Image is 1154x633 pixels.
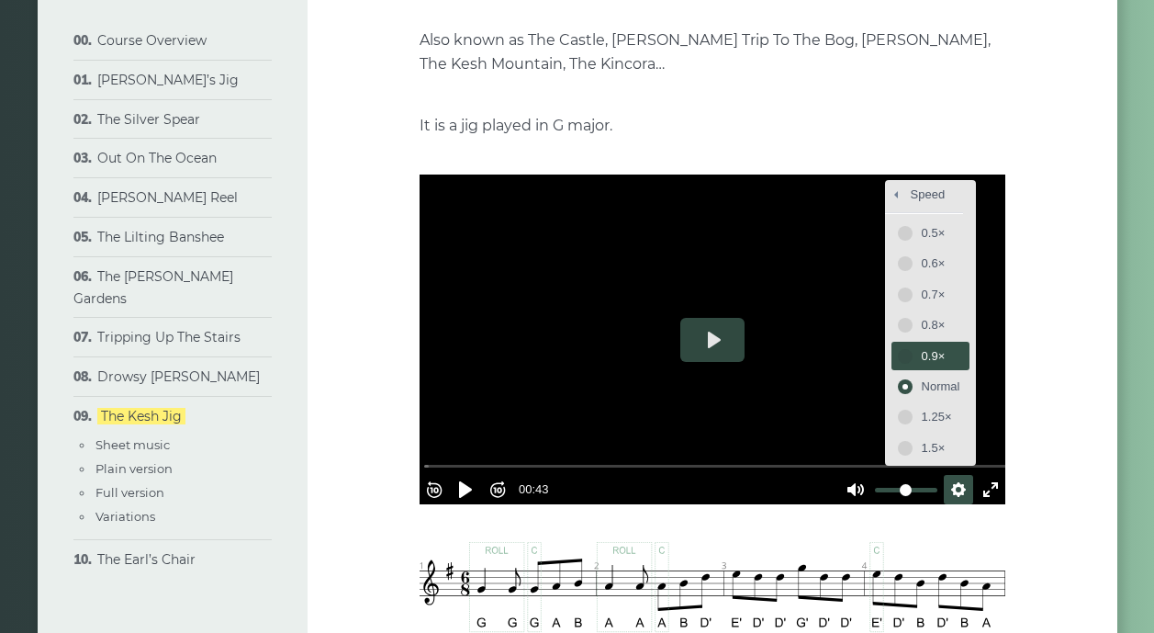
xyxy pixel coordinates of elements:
[95,437,170,452] a: Sheet music
[97,408,185,424] a: The Kesh Jig
[95,485,164,500] a: Full version
[97,551,196,568] a: The Earl’s Chair
[97,368,260,385] a: Drowsy [PERSON_NAME]
[97,189,238,206] a: [PERSON_NAME] Reel
[97,229,224,245] a: The Lilting Banshee
[97,111,200,128] a: The Silver Spear
[97,150,217,166] a: Out On The Ocean
[95,461,173,476] a: Plain version
[95,509,155,524] a: Variations
[97,329,241,345] a: Tripping Up The Stairs
[420,114,1005,138] p: It is a jig played in G major.
[97,72,239,88] a: [PERSON_NAME]’s Jig
[420,28,1005,76] p: Also known as The Castle, [PERSON_NAME] Trip To The Bog, [PERSON_NAME], The Kesh Mountain, The Ki...
[97,32,207,49] a: Course Overview
[73,268,233,307] a: The [PERSON_NAME] Gardens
